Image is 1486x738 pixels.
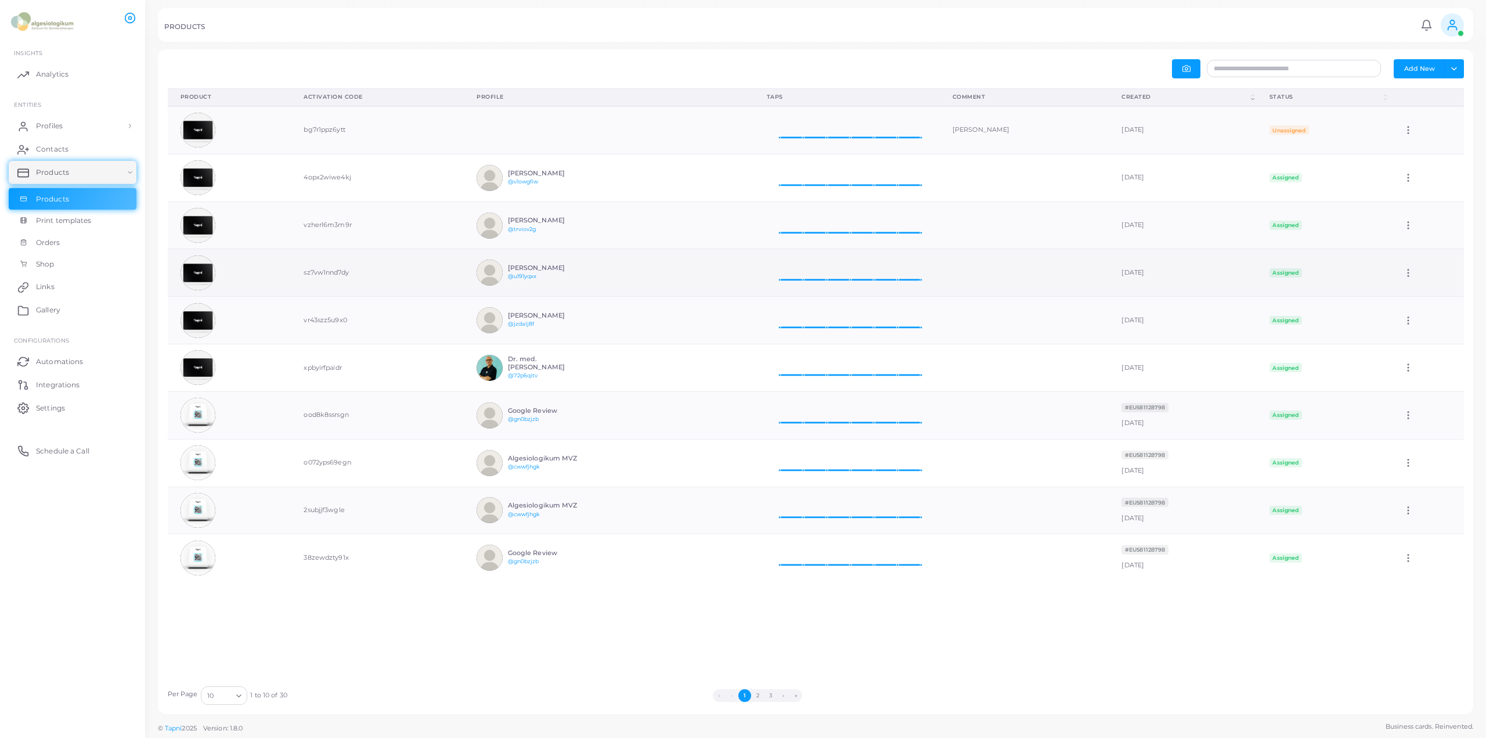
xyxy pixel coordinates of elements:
[1394,59,1445,78] button: Add New
[9,138,136,161] a: Contacts
[36,446,89,456] span: Schedule a Call
[36,403,65,413] span: Settings
[1109,249,1257,297] td: [DATE]
[9,350,136,373] a: Automations
[291,154,464,201] td: 4opx2wiwe4kj
[1109,439,1257,487] td: [DATE]
[508,502,593,509] h6: Algesiologikum MVZ
[508,321,535,327] a: @jzdalj8f
[201,686,247,705] div: Search for option
[953,93,1097,101] div: Comment
[182,723,196,733] span: 2025
[10,11,75,33] a: logo
[477,545,503,571] img: avatar
[953,125,1069,135] div: [PERSON_NAME]
[9,63,136,86] a: Analytics
[9,210,136,232] a: Print templates
[1386,722,1473,732] span: Business cards. Reinvented.
[291,344,464,392] td: xpbyirfpaidr
[508,312,593,319] h6: [PERSON_NAME]
[1269,221,1302,230] span: Assigned
[158,723,243,733] span: ©
[508,372,538,379] a: @72p6qitv
[767,93,927,101] div: Taps
[508,264,593,272] h6: [PERSON_NAME]
[36,215,92,226] span: Print templates
[508,217,593,224] h6: [PERSON_NAME]
[1109,344,1257,392] td: [DATE]
[181,208,215,243] img: avatar
[36,194,69,204] span: Products
[250,691,287,700] span: 1 to 10 of 30
[508,549,593,557] h6: Google Review
[1121,545,1168,553] a: #EU581128798
[291,487,464,534] td: 2subjjf3wgle
[14,101,41,108] span: ENTITIES
[1121,403,1168,412] span: #EU581128798
[508,226,536,232] a: @trviov2g
[1269,93,1382,101] div: Status
[207,690,214,702] span: 10
[9,396,136,419] a: Settings
[164,23,205,31] h5: PRODUCTS
[14,49,42,56] span: INSIGHTS
[9,114,136,138] a: Profiles
[1109,154,1257,201] td: [DATE]
[477,165,503,191] img: avatar
[291,201,464,249] td: vzherl6m3m9r
[1109,297,1257,344] td: [DATE]
[751,689,764,702] button: Go to page 2
[168,690,198,699] label: Per Page
[215,689,232,702] input: Search for option
[9,253,136,275] a: Shop
[1269,411,1302,420] span: Assigned
[181,255,215,290] img: avatar
[1121,451,1168,459] a: #EU581128798
[508,511,540,517] a: @cwwfjhgk
[1269,268,1302,278] span: Assigned
[1109,106,1257,154] td: [DATE]
[181,541,215,575] img: avatar
[287,689,1228,702] ul: Pagination
[1121,93,1248,101] div: Created
[181,113,215,147] img: avatar
[36,282,55,292] span: Links
[181,493,215,528] img: avatar
[36,305,60,315] span: Gallery
[1109,487,1257,534] td: [DATE]
[9,298,136,322] a: Gallery
[477,213,503,239] img: avatar
[9,373,136,396] a: Integrations
[304,93,451,101] div: Activation Code
[1390,88,1464,106] th: Action
[1121,451,1168,460] span: #EU581128798
[181,350,215,385] img: avatar
[36,380,80,390] span: Integrations
[1269,553,1302,563] span: Assigned
[508,407,593,415] h6: Google Review
[181,93,279,101] div: Product
[36,144,68,154] span: Contacts
[508,463,540,470] a: @cwwfjhgk
[291,106,464,154] td: bg7r1ppz6ytt
[1109,391,1257,439] td: [DATE]
[508,273,537,279] a: @u191yqxx
[508,558,539,564] a: @gn0bzjzb
[477,93,741,101] div: Profile
[36,121,63,131] span: Profiles
[1121,545,1168,555] span: #EU581128798
[1269,458,1302,467] span: Assigned
[477,497,503,523] img: avatar
[36,237,60,248] span: Orders
[508,170,593,177] h6: [PERSON_NAME]
[9,275,136,298] a: Links
[764,689,777,702] button: Go to page 3
[291,534,464,581] td: 38zewdzty91x
[1269,506,1302,515] span: Assigned
[789,689,802,702] button: Go to last page
[36,259,54,269] span: Shop
[36,167,69,178] span: Products
[203,724,243,732] span: Version: 1.8.0
[9,188,136,210] a: Products
[477,355,503,381] img: avatar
